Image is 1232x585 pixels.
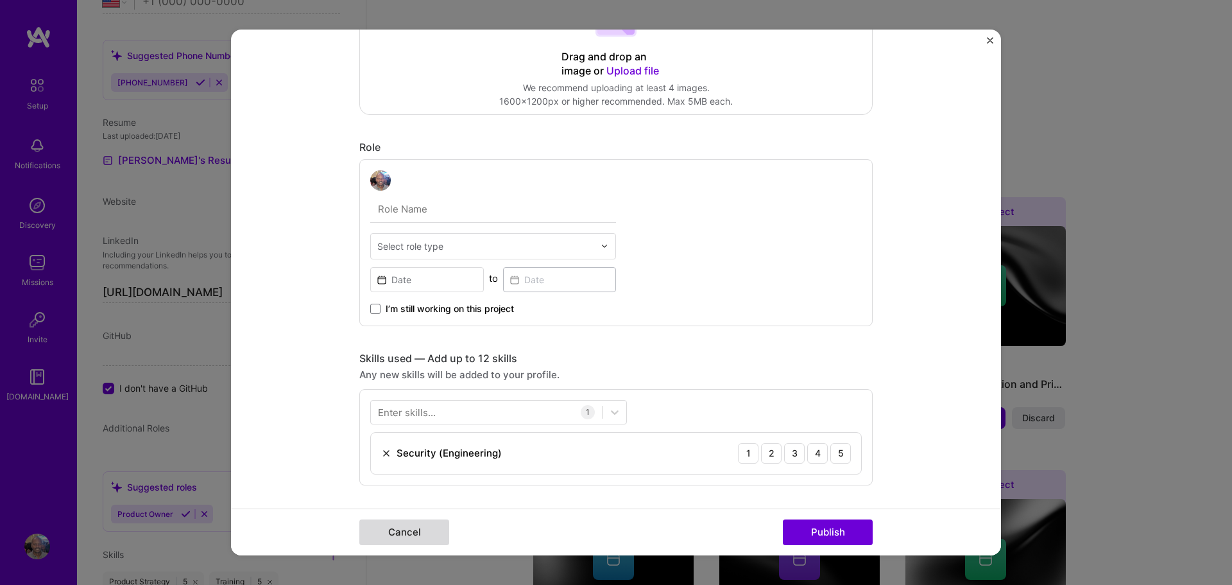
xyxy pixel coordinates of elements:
span: I’m still working on this project [386,302,514,315]
div: Any new skills will be added to your profile. [359,368,873,381]
span: Upload file [606,64,659,77]
div: 3 [784,443,805,464]
div: Skills used — Add up to 12 skills [359,352,873,365]
div: Select role type [377,240,443,253]
img: Remove [381,448,391,458]
div: to [489,272,498,285]
div: 1 [738,443,758,464]
div: 2 [761,443,782,464]
div: 1600x1200px or higher recommended. Max 5MB each. [499,94,733,108]
input: Date [503,267,617,292]
div: 5 [830,443,851,464]
div: Security (Engineering) [397,446,502,460]
img: drop icon [601,242,608,250]
div: 4 [807,443,828,464]
button: Cancel [359,520,449,545]
input: Role Name [370,196,616,223]
div: We recommend uploading at least 4 images. [499,81,733,94]
div: Role [359,141,873,154]
div: Enter skills... [378,405,436,419]
button: Close [987,37,993,51]
button: Publish [783,520,873,545]
div: 1 [581,405,595,419]
input: Date [370,267,484,292]
div: Drag and drop an image or [561,50,671,78]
